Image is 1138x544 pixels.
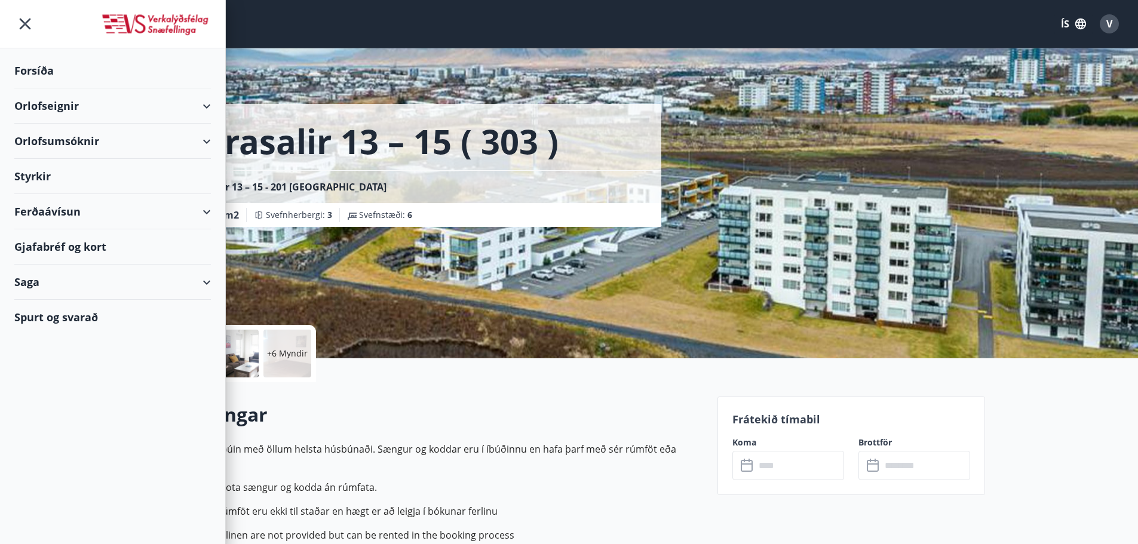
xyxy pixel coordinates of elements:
[14,300,211,334] div: Spurt og svarað
[154,504,703,518] p: Handklæði og rúmföt eru ekki til staðar en hægt er að leigja í bókunar ferlinu
[154,401,703,428] h2: Upplýsingar
[14,13,36,35] button: menu
[359,209,412,221] span: Svefnstæði :
[266,209,332,221] span: Svefnherbergi :
[14,88,211,124] div: Orlofseignir
[407,209,412,220] span: 6
[154,480,703,494] p: Óheimilt er að nota sængur og kodda án rúmfata.
[732,437,844,448] label: Koma
[168,118,559,164] h1: Þorrasalir 13 – 15 ( 303 )
[14,53,211,88] div: Forsíða
[1095,10,1124,38] button: V
[154,528,703,542] p: Towels and bed linen are not provided but can be rented in the booking process
[14,194,211,229] div: Ferðaávísun
[1054,13,1093,35] button: ÍS
[858,437,970,448] label: Brottför
[100,13,211,37] img: union_logo
[1106,17,1112,30] span: V
[14,124,211,159] div: Orlofsumsóknir
[14,265,211,300] div: Saga
[182,180,387,193] span: Þorrasalir 13 – 15 - 201 [GEOGRAPHIC_DATA]
[154,442,703,471] p: Íbúðin er vel útbúin með öllum helsta húsbúnaði. Sængur og koddar eru í íbúðinnu en hafa þarf með...
[732,411,970,427] p: Frátekið tímabil
[327,209,332,220] span: 3
[14,229,211,265] div: Gjafabréf og kort
[267,348,308,359] p: +6 Myndir
[14,159,211,194] div: Styrkir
